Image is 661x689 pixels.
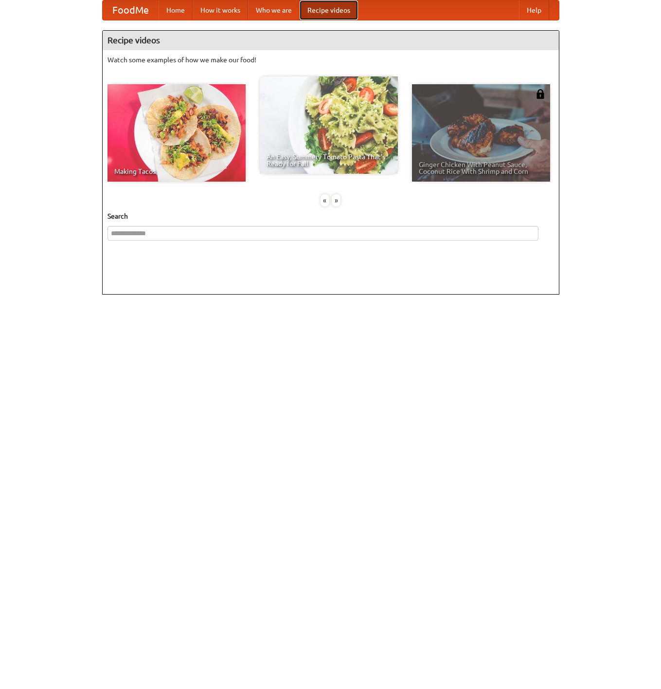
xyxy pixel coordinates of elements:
a: FoodMe [103,0,159,20]
a: How it works [193,0,248,20]
img: 483408.png [536,89,545,99]
h5: Search [107,211,554,221]
span: Making Tacos [114,168,239,175]
a: Making Tacos [107,84,246,182]
a: Recipe videos [300,0,358,20]
a: Who we are [248,0,300,20]
h4: Recipe videos [103,31,559,50]
p: Watch some examples of how we make our food! [107,55,554,65]
span: An Easy, Summery Tomato Pasta That's Ready for Fall [267,153,391,167]
a: An Easy, Summery Tomato Pasta That's Ready for Fall [260,76,398,174]
a: Help [519,0,549,20]
div: « [321,194,329,206]
a: Home [159,0,193,20]
div: » [332,194,340,206]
